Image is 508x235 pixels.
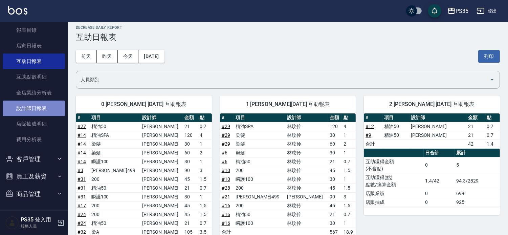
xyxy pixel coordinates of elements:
a: 店販抽成明細 [3,116,65,132]
span: 0 [PERSON_NAME] [DATE] 互助報表 [84,101,204,108]
td: 30 [328,219,342,228]
td: 1.5 [342,201,356,210]
td: 剪髮 [234,148,285,157]
td: 1.5 [342,166,356,175]
button: 昨天 [97,50,118,63]
th: 金額 [466,113,485,122]
table: a dense table [364,149,500,207]
td: 1 [342,219,356,228]
h3: 互助日報表 [76,33,500,42]
button: 商品管理 [3,185,65,203]
td: 互助獲得(點) 點數/換算金額 [364,173,423,189]
td: [PERSON_NAME] [140,210,183,219]
a: #21 [222,194,230,199]
td: 60 [328,140,342,148]
td: [PERSON_NAME] [140,140,183,148]
td: 精油SPA [234,122,285,131]
td: 200 [234,184,285,192]
th: 項目 [234,113,285,122]
a: #14 [78,150,86,155]
td: [PERSON_NAME] [409,131,466,140]
td: 林玟伶 [285,210,328,219]
th: 設計師 [140,113,183,122]
td: 0 [424,157,455,173]
a: #16 [222,220,230,226]
td: 瞬護100 [234,219,285,228]
a: #6 [222,159,227,164]
img: Person [5,216,19,230]
button: 客戶管理 [3,150,65,168]
button: 登出 [474,5,500,17]
td: 21 [466,131,485,140]
th: 點 [342,113,356,122]
button: save [428,4,441,18]
th: # [76,113,90,122]
td: 0.7 [485,131,500,140]
td: [PERSON_NAME] [140,184,183,192]
td: 林玟伶 [285,201,328,210]
th: 金額 [183,113,198,122]
a: #9 [366,132,371,138]
th: # [220,113,234,122]
td: 0 [424,198,455,207]
img: Logo [8,6,27,15]
td: 林玟伶 [285,148,328,157]
button: 前天 [76,50,97,63]
a: #27 [78,124,86,129]
td: 瞬護100 [90,192,141,201]
td: 45 [183,201,198,210]
a: #32 [78,229,86,235]
a: #10 [222,168,230,173]
td: 瞬護100 [90,157,141,166]
td: 45 [183,210,198,219]
th: 點 [198,113,212,122]
a: #31 [78,185,86,191]
td: 0.7 [198,184,212,192]
td: 瞬護100 [234,175,285,184]
td: 精油50 [90,219,141,228]
td: 5 [455,157,500,173]
a: 全店業績分析表 [3,85,65,101]
a: #10 [222,176,230,182]
td: 45 [328,201,342,210]
td: 1.5 [198,201,212,210]
a: #24 [78,212,86,217]
td: 45 [328,166,342,175]
td: 21 [328,210,342,219]
button: 列印 [478,50,500,63]
td: 45 [183,175,198,184]
a: #28 [222,185,230,191]
td: 林玟伶 [285,184,328,192]
td: 互助獲得金額 (不含點) [364,157,423,173]
td: 染髮 [234,140,285,148]
td: 店販抽成 [364,198,423,207]
td: 1 [198,140,212,148]
td: 699 [455,189,500,198]
td: 染髮 [90,140,141,148]
td: 林玟伶 [285,166,328,175]
td: 21 [183,184,198,192]
td: 21 [466,122,485,131]
td: 120 [183,131,198,140]
td: [PERSON_NAME]499 [90,166,141,175]
th: 設計師 [409,113,466,122]
td: 4 [342,122,356,131]
a: #3 [78,168,83,173]
th: 項目 [90,113,141,122]
a: #31 [78,194,86,199]
th: # [364,113,382,122]
a: 店家日報表 [3,38,65,54]
td: 30 [328,131,342,140]
td: 0.7 [342,157,356,166]
a: #14 [78,141,86,147]
td: [PERSON_NAME] [140,166,183,175]
h5: PS35 登入用 [21,216,55,223]
td: [PERSON_NAME] [140,192,183,201]
th: 日合計 [424,149,455,157]
td: 30 [328,175,342,184]
td: 2 [198,148,212,157]
td: 925 [455,198,500,207]
td: 200 [90,201,141,210]
th: 項目 [383,113,409,122]
a: 費用分析表 [3,132,65,147]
